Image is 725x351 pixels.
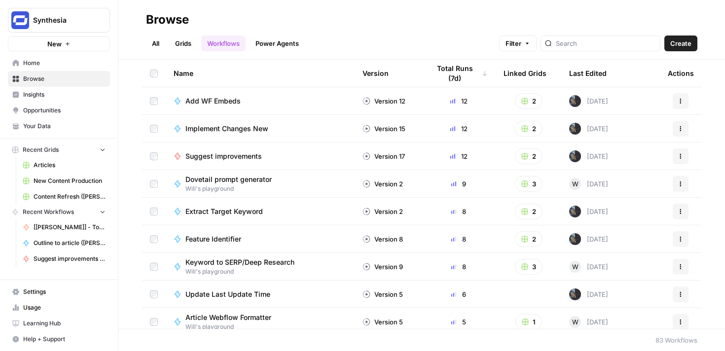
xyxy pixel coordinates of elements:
div: [DATE] [569,150,608,162]
a: New Content Production [18,173,110,189]
button: go back [6,4,25,23]
img: Synthesia Logo [11,11,29,29]
button: 2 [515,231,543,247]
span: Opportunities [23,106,106,115]
span: Will's playground [185,322,279,331]
a: Suggest improvements [174,151,347,161]
img: paoqh725y1d7htyo5k8zx8sasy7f [569,288,581,300]
a: Your Data [8,118,110,134]
span: Settings [23,287,106,296]
div: [DATE] [569,95,608,107]
div: The ability to turn visibility insights into actions is now available in early access. See how yo... [16,83,154,150]
span: Keyword to SERP/Deep Research [185,257,294,267]
span: Your Data [23,122,106,131]
button: Workspace: Synthesia [8,8,110,33]
div: Total Runs (7d) [430,60,488,87]
a: [[PERSON_NAME]] - Tools & Features Pages Refreshe - [MAIN WORKFLOW] [18,219,110,235]
a: Suggest improvements ([PERSON_NAME]'s edit) [18,251,110,267]
div: 12 [430,151,488,161]
b: EARLY ACCESS: Turn AI search insights into action. [16,59,133,77]
button: 3 [515,176,543,192]
span: Articles [34,161,106,170]
div: Version 9 [362,262,403,272]
button: 2 [515,148,543,164]
button: 1 [515,314,542,330]
div: 8 [430,262,488,272]
button: Filter [499,35,537,51]
span: W [572,179,579,189]
div: Version [362,60,389,87]
a: Content Refresh ([PERSON_NAME]) [18,189,110,205]
div: Version 17 [362,151,405,161]
img: paoqh725y1d7htyo5k8zx8sasy7f [569,95,581,107]
span: Outline to article ([PERSON_NAME]'s fork) [34,239,106,247]
button: Send a message… [169,303,185,319]
span: Learning Hub [23,319,106,328]
button: Gif picker [47,307,55,315]
div: 5 [430,317,488,327]
span: Help + Support [23,335,106,344]
a: All [146,35,165,51]
span: Create [670,38,691,48]
div: Eoin • [DATE] [16,268,56,274]
button: Help + Support [8,331,110,347]
button: Home [154,4,173,23]
button: 2 [515,121,543,137]
span: Will's playground [185,267,302,276]
span: Update Last Update Time [185,289,270,299]
div: 9 [430,179,488,189]
div: Browse [146,12,189,28]
img: paoqh725y1d7htyo5k8zx8sasy7f [569,150,581,162]
div: 83 Workflows [655,335,697,345]
b: Space is limited. [16,241,80,249]
div: Close [173,4,191,22]
div: Name [174,60,347,87]
a: Opportunities [8,103,110,118]
a: Home [8,55,110,71]
a: Keyword to SERP/Deep ResearchWill's playground [174,257,347,276]
button: Recent Workflows [8,205,110,219]
a: Extract Target Keyword [174,207,347,216]
a: Workflows [201,35,246,51]
span: Implement Changes New [185,124,268,134]
span: Recent Workflows [23,208,74,216]
div: 6 [430,289,488,299]
a: Book a call [80,241,118,249]
div: Version 8 [362,234,403,244]
span: Synthesia [33,15,93,25]
a: Settings [8,284,110,300]
input: Search [556,38,656,48]
a: Insights [8,87,110,103]
div: [DATE] [569,261,608,273]
button: 2 [515,93,543,109]
a: Update Last Update Time [174,289,347,299]
div: [DATE] [569,233,608,245]
div: [DATE] [569,206,608,217]
span: Usage [23,303,106,312]
button: 3 [515,259,543,275]
div: Version 2 [362,179,403,189]
span: Content Refresh ([PERSON_NAME]) [34,192,106,201]
a: Feature Identifier [174,234,347,244]
img: paoqh725y1d7htyo5k8zx8sasy7f [569,233,581,245]
span: Article Webflow Formatter [185,313,271,322]
span: W [572,262,579,272]
span: New Content Production [34,176,106,185]
span: Suggest improvements [185,151,262,161]
button: New [8,36,110,51]
div: Version 2 [362,207,403,216]
span: Will's playground [185,184,280,193]
span: Feature Identifier [185,234,241,244]
div: 8 [430,234,488,244]
button: Start recording [63,307,71,315]
a: Add WF Embeds [174,96,347,106]
a: Browse [8,71,110,87]
img: paoqh725y1d7htyo5k8zx8sasy7f [569,123,581,135]
img: Profile image for Eoin [28,5,44,21]
div: Version 12 [362,96,405,106]
a: Learning Hub [8,316,110,331]
a: Power Agents [250,35,305,51]
div: 12 [430,124,488,134]
span: W [572,317,579,327]
a: Usage [8,300,110,316]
